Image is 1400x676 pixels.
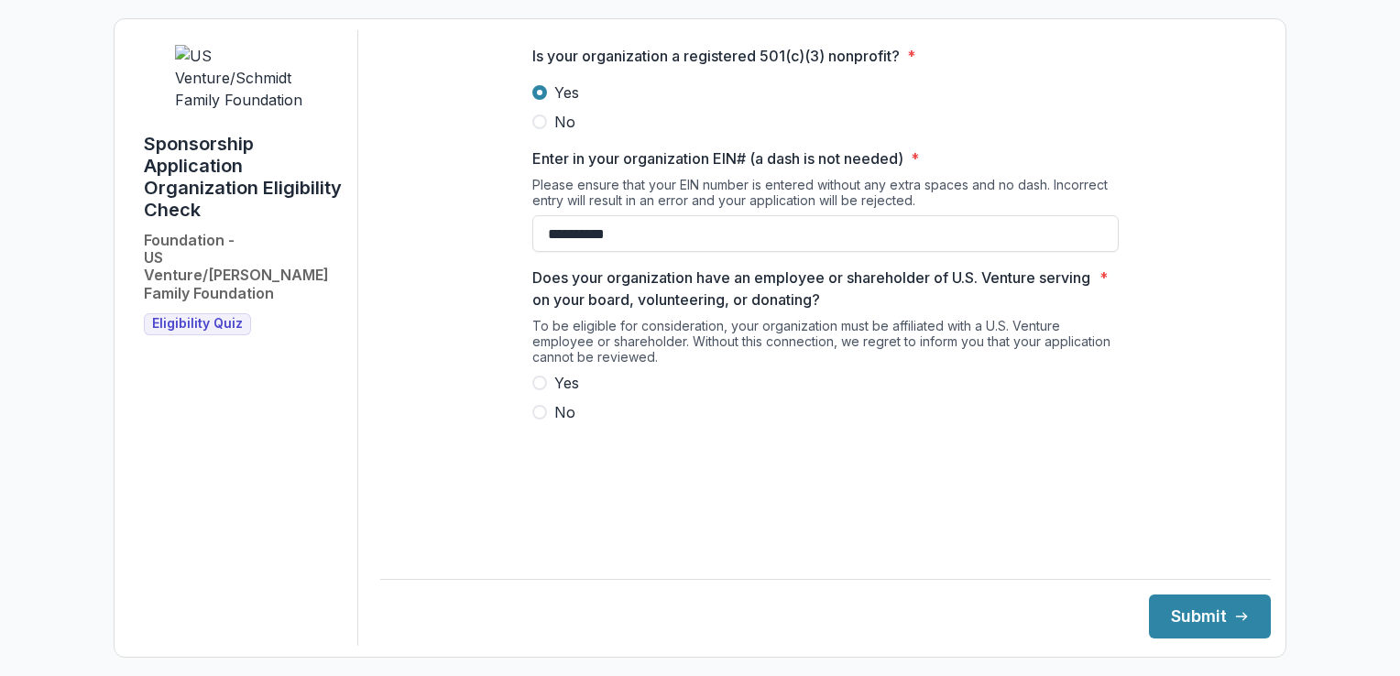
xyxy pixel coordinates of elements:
[175,45,312,111] img: US Venture/Schmidt Family Foundation
[532,318,1119,372] div: To be eligible for consideration, your organization must be affiliated with a U.S. Venture employ...
[144,133,343,221] h1: Sponsorship Application Organization Eligibility Check
[554,82,579,104] span: Yes
[554,372,579,394] span: Yes
[554,401,575,423] span: No
[152,316,243,332] span: Eligibility Quiz
[532,177,1119,215] div: Please ensure that your EIN number is entered without any extra spaces and no dash. Incorrect ent...
[532,45,900,67] p: Is your organization a registered 501(c)(3) nonprofit?
[1149,594,1271,638] button: Submit
[554,111,575,133] span: No
[144,232,343,302] h2: Foundation - US Venture/[PERSON_NAME] Family Foundation
[532,267,1092,311] p: Does your organization have an employee or shareholder of U.S. Venture serving on your board, vol...
[532,147,903,169] p: Enter in your organization EIN# (a dash is not needed)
